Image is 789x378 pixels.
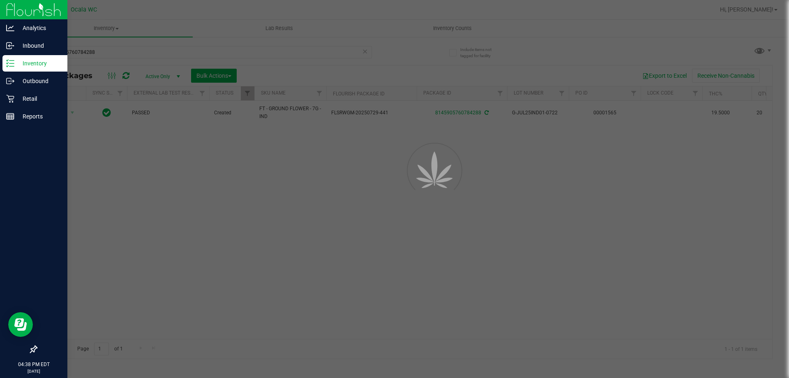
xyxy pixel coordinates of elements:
[6,77,14,85] inline-svg: Outbound
[14,94,64,104] p: Retail
[14,76,64,86] p: Outbound
[6,24,14,32] inline-svg: Analytics
[14,23,64,33] p: Analytics
[6,95,14,103] inline-svg: Retail
[6,112,14,121] inline-svg: Reports
[8,312,33,337] iframe: Resource center
[14,58,64,68] p: Inventory
[6,42,14,50] inline-svg: Inbound
[6,59,14,67] inline-svg: Inventory
[14,41,64,51] p: Inbound
[4,368,64,374] p: [DATE]
[4,361,64,368] p: 04:38 PM EDT
[14,111,64,121] p: Reports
